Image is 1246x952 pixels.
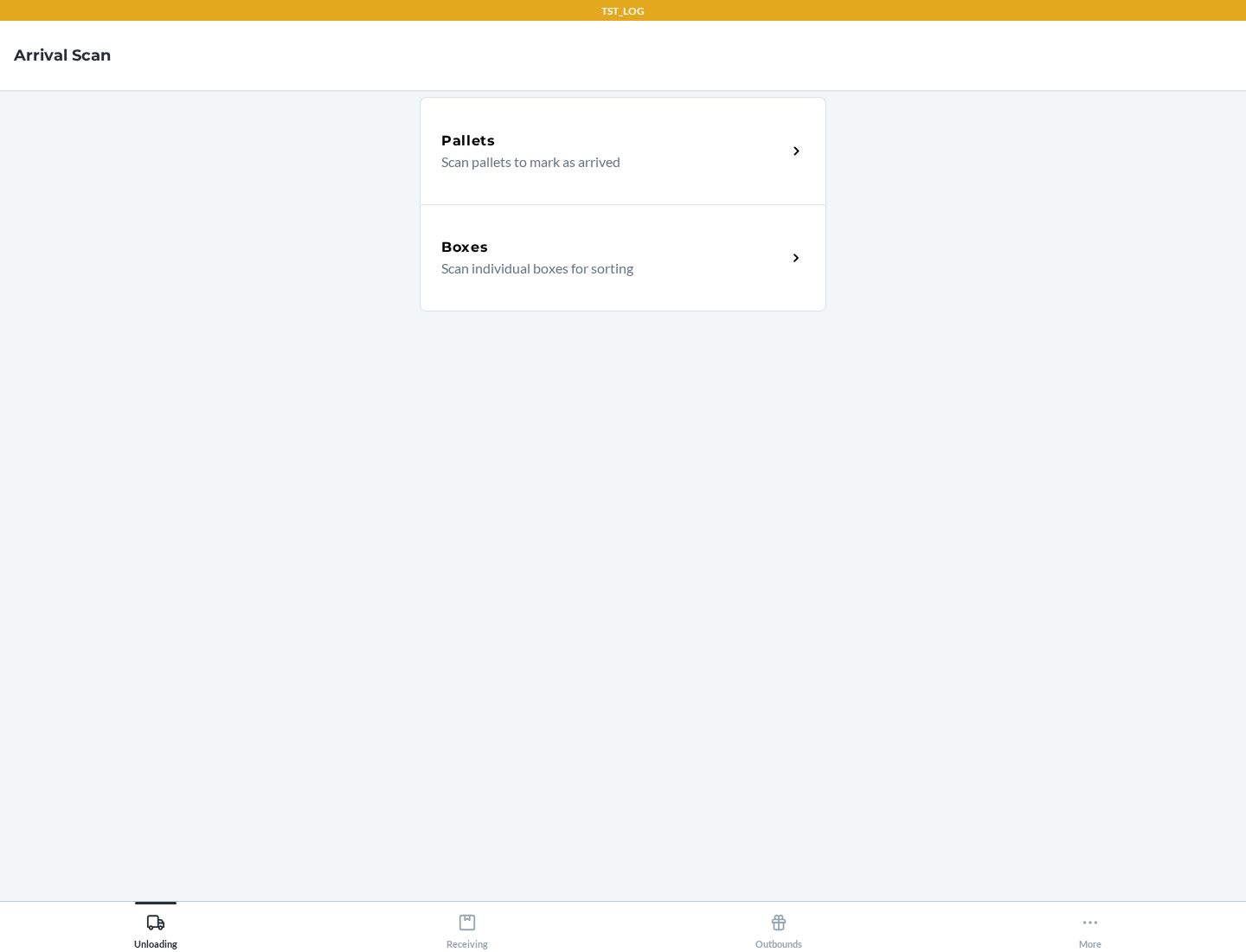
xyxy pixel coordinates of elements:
div: Receiving [446,906,488,949]
h5: Boxes [441,237,489,258]
div: Unloading [134,906,177,949]
p: TST_LOG [601,3,645,19]
button: More [934,902,1246,949]
p: Scan individual boxes for sorting [441,258,773,279]
button: Outbounds [623,902,934,949]
button: Receiving [311,902,623,949]
a: BoxesScan individual boxes for sorting [420,204,826,312]
div: More [1079,906,1101,949]
h4: Arrival Scan [14,44,111,67]
a: PalletsScan pallets to mark as arrived [420,97,826,204]
p: Scan pallets to mark as arrived [441,151,773,172]
h5: Pallets [441,131,496,151]
div: Outbounds [755,906,802,949]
